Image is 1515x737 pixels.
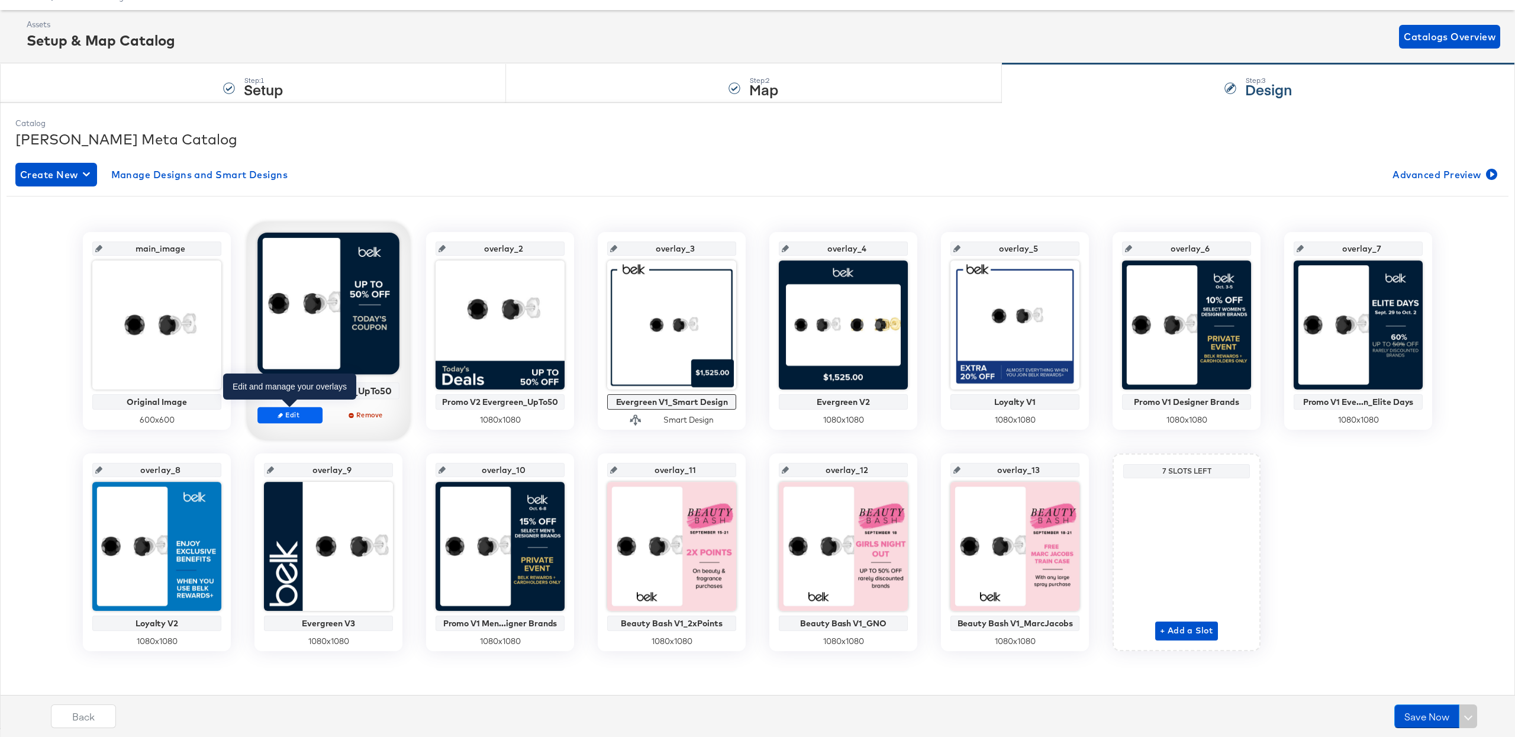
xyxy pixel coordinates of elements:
div: 1080 x 1080 [1122,414,1251,426]
span: Manage Designs and Smart Designs [111,166,288,183]
div: 1080 x 1080 [92,636,221,647]
div: Evergreen V2 [782,397,905,407]
button: Catalogs Overview [1399,25,1500,49]
button: Back [51,704,116,728]
span: Advanced Preview [1392,166,1495,183]
span: Catalogs Overview [1404,28,1495,45]
strong: Setup [244,79,283,99]
strong: Design [1245,79,1292,99]
div: Beauty Bash V1_MarcJacobs [953,619,1076,628]
div: 1080 x 1080 [950,636,1079,647]
div: Catalog [15,118,1500,129]
div: Beauty Bash V1_2xPoints [610,619,733,628]
div: Promo V1 Men...igner Brands [439,619,562,628]
div: Promo V1 Eve...n_Elite Days [1297,397,1420,407]
div: Step: 3 [1245,76,1292,85]
div: 1080 x 1080 [264,636,393,647]
div: Beauty Bash V1_GNO [782,619,905,628]
div: Step: 2 [749,76,778,85]
button: Edit [257,407,323,423]
strong: Map [749,79,778,99]
div: Step: 1 [244,76,283,85]
div: 1080 x 1080 [607,636,736,647]
div: [PERSON_NAME] Meta Catalog [15,129,1500,149]
div: Original Image [95,397,218,407]
div: 1080 x 1080 [1294,414,1423,426]
div: Promo V1 Designer Brands [1125,397,1248,407]
span: Remove [340,410,394,419]
button: Manage Designs and Smart Designs [107,163,293,186]
div: 600 x 600 [92,414,221,426]
span: Create New [20,166,92,183]
div: Promo V2 Evergreen_UpTo50 [439,397,562,407]
div: Evergreen V3 [267,619,390,628]
div: 1080 x 1080 [950,414,1079,426]
button: Advanced Preview [1388,163,1500,186]
button: Save Now [1394,704,1459,728]
div: Assets [27,19,175,30]
button: Remove [334,407,399,423]
div: Loyalty V2 [95,619,218,628]
div: 1080 x 1080 [779,414,908,426]
div: Evergreen V1_Smart Design [610,397,733,407]
div: 1080 x 1080 [436,414,565,426]
div: 7 Slots Left [1126,466,1247,476]
div: Promo V1 Evergreen_UpTo50 [261,385,397,396]
div: 1080 x 1080 [779,636,908,647]
button: Create New [15,163,97,186]
div: Loyalty V1 [953,397,1076,407]
span: + Add a Slot [1160,623,1213,638]
div: 1080 x 1080 [436,636,565,647]
span: Edit [263,410,317,419]
div: Setup & Map Catalog [27,30,175,50]
button: + Add a Slot [1155,622,1218,641]
div: Smart Design [663,414,714,426]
